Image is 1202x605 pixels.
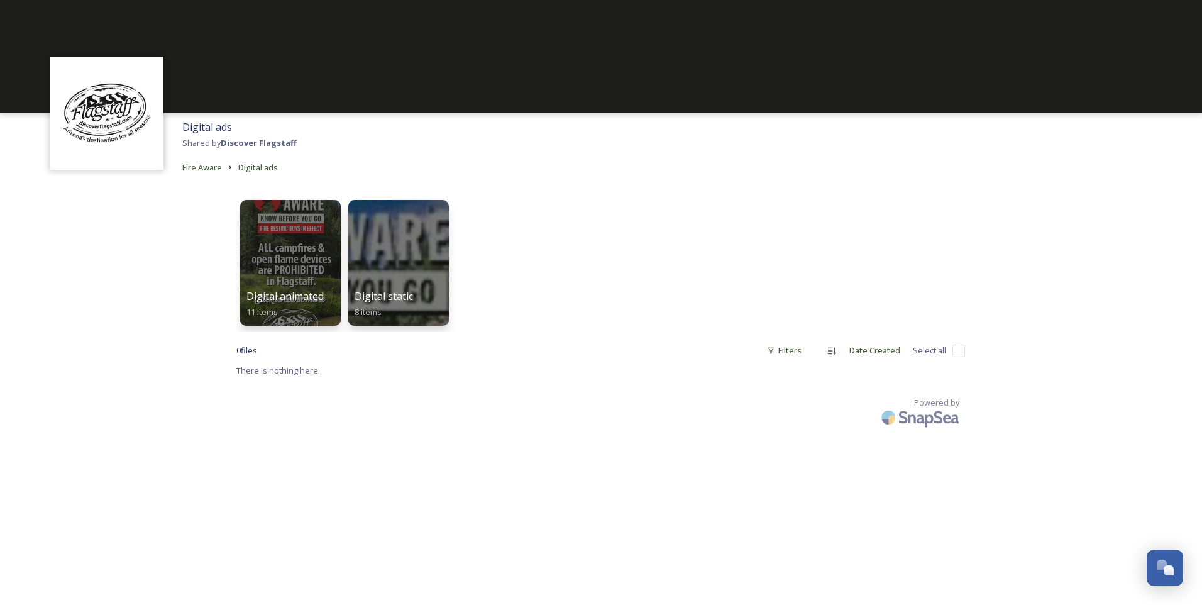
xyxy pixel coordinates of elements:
[913,345,946,357] span: Select all
[238,160,278,175] a: Digital ads
[182,120,232,134] span: Digital ads
[182,162,222,173] span: Fire Aware
[355,289,413,303] span: Digital static
[914,397,959,409] span: Powered by
[182,160,222,175] a: Fire Aware
[236,194,345,326] a: Digital animated11 items
[345,194,453,326] a: Digital static8 items
[246,289,324,303] span: Digital animated
[355,306,382,318] span: 8 items
[182,137,297,148] span: Shared by
[238,162,278,173] span: Digital ads
[236,345,257,357] span: 0 file s
[878,402,966,432] img: SnapSea Logo
[1147,550,1183,586] button: Open Chat
[57,63,157,164] img: Untitled%20design%20(1).png
[761,338,808,363] div: Filters
[843,338,907,363] div: Date Created
[246,306,278,318] span: 11 items
[221,137,297,148] strong: Discover Flagstaff
[236,365,320,376] span: There is nothing here.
